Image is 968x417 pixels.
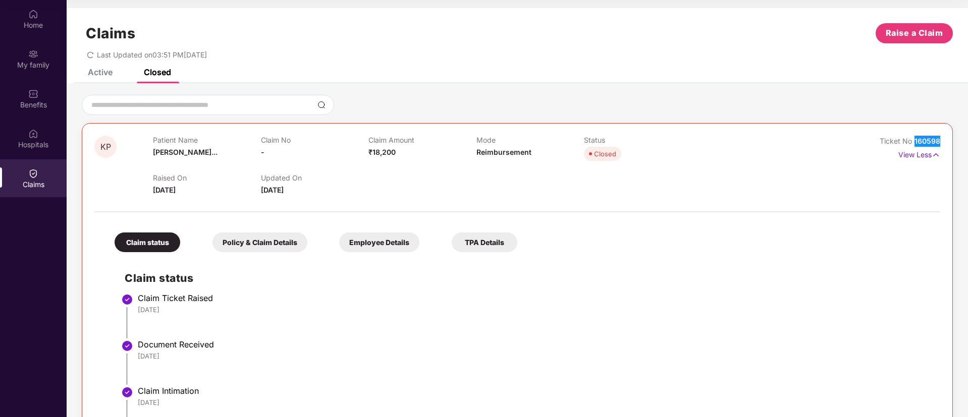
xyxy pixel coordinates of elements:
[28,49,38,59] img: svg+xml;base64,PHN2ZyB3aWR0aD0iMjAiIGhlaWdodD0iMjAiIHZpZXdCb3g9IjAgMCAyMCAyMCIgZmlsbD0ibm9uZSIgeG...
[886,27,943,39] span: Raise a Claim
[876,23,953,43] button: Raise a Claim
[121,386,133,398] img: svg+xml;base64,PHN2ZyBpZD0iU3RlcC1Eb25lLTMyeDMyIiB4bWxucz0iaHR0cDovL3d3dy53My5vcmcvMjAwMC9zdmciIH...
[28,9,38,19] img: svg+xml;base64,PHN2ZyBpZD0iSG9tZSIgeG1sbnM9Imh0dHA6Ly93d3cudzMub3JnLzIwMDAvc3ZnIiB3aWR0aD0iMjAiIG...
[915,137,940,145] span: 160598
[97,50,207,59] span: Last Updated on 03:51 PM[DATE]
[212,232,307,252] div: Policy & Claim Details
[88,67,113,77] div: Active
[87,50,94,59] span: redo
[86,25,135,42] h1: Claims
[153,186,176,194] span: [DATE]
[138,398,930,407] div: [DATE]
[476,136,584,144] p: Mode
[138,386,930,396] div: Claim Intimation
[317,101,326,109] img: svg+xml;base64,PHN2ZyBpZD0iU2VhcmNoLTMyeDMyIiB4bWxucz0iaHR0cDovL3d3dy53My5vcmcvMjAwMC9zdmciIHdpZH...
[584,136,691,144] p: Status
[138,305,930,314] div: [DATE]
[121,340,133,352] img: svg+xml;base64,PHN2ZyBpZD0iU3RlcC1Eb25lLTMyeDMyIiB4bWxucz0iaHR0cDovL3d3dy53My5vcmcvMjAwMC9zdmciIH...
[339,232,419,252] div: Employee Details
[898,147,940,160] p: View Less
[261,186,284,194] span: [DATE]
[28,89,38,99] img: svg+xml;base64,PHN2ZyBpZD0iQmVuZWZpdHMiIHhtbG5zPSJodHRwOi8vd3d3LnczLm9yZy8yMDAwL3N2ZyIgd2lkdGg9Ij...
[153,173,260,182] p: Raised On
[121,293,133,306] img: svg+xml;base64,PHN2ZyBpZD0iU3RlcC1Eb25lLTMyeDMyIiB4bWxucz0iaHR0cDovL3d3dy53My5vcmcvMjAwMC9zdmciIH...
[153,136,260,144] p: Patient Name
[368,148,396,156] span: ₹18,200
[932,149,940,160] img: svg+xml;base64,PHN2ZyB4bWxucz0iaHR0cDovL3d3dy53My5vcmcvMjAwMC9zdmciIHdpZHRoPSIxNyIgaGVpZ2h0PSIxNy...
[153,148,218,156] span: [PERSON_NAME]...
[261,173,368,182] p: Updated On
[594,149,616,159] div: Closed
[261,136,368,144] p: Claim No
[115,232,180,252] div: Claim status
[261,148,264,156] span: -
[28,168,38,178] img: svg+xml;base64,PHN2ZyBpZD0iQ2xhaW0iIHhtbG5zPSJodHRwOi8vd3d3LnczLm9yZy8yMDAwL3N2ZyIgd2lkdGg9IjIwIi...
[476,148,531,156] span: Reimbursement
[100,143,111,151] span: KP
[880,137,915,145] span: Ticket No
[368,136,476,144] p: Claim Amount
[138,339,930,349] div: Document Received
[125,270,930,286] h2: Claim status
[144,67,171,77] div: Closed
[138,351,930,361] div: [DATE]
[452,232,517,252] div: TPA Details
[28,129,38,139] img: svg+xml;base64,PHN2ZyBpZD0iSG9zcGl0YWxzIiB4bWxucz0iaHR0cDovL3d3dy53My5vcmcvMjAwMC9zdmciIHdpZHRoPS...
[138,293,930,303] div: Claim Ticket Raised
